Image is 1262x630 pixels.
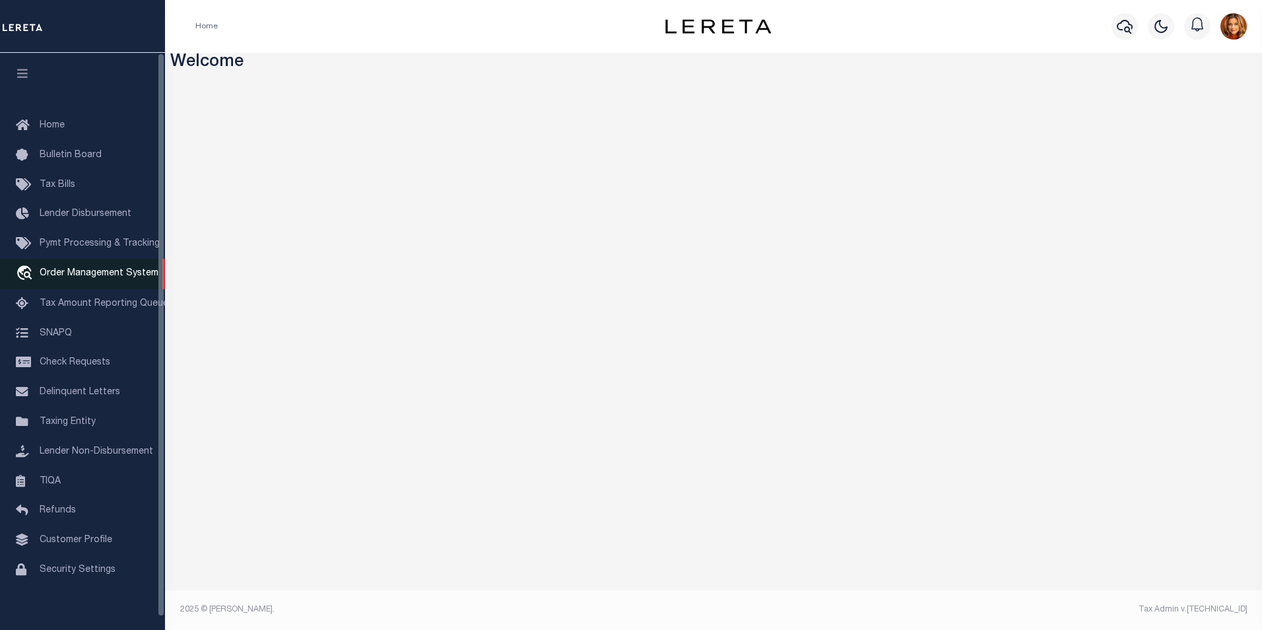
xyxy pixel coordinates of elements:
img: logo-dark.svg [665,19,771,34]
span: Lender Disbursement [40,209,131,219]
span: Tax Amount Reporting Queue [40,299,168,308]
li: Home [195,20,218,32]
span: TIQA [40,476,61,485]
span: Security Settings [40,565,116,575]
span: Lender Non-Disbursement [40,447,153,456]
span: Check Requests [40,358,110,367]
div: Tax Admin v.[TECHNICAL_ID] [723,604,1247,615]
div: 2025 © [PERSON_NAME]. [170,604,714,615]
span: SNAPQ [40,328,72,337]
span: Pymt Processing & Tracking [40,239,160,248]
span: Home [40,121,65,130]
span: Bulletin Board [40,151,102,160]
h3: Welcome [170,53,1257,73]
span: Delinquent Letters [40,388,120,397]
span: Refunds [40,506,76,515]
span: Tax Bills [40,180,75,190]
span: Customer Profile [40,536,112,545]
i: travel_explore [16,265,37,283]
span: Order Management System [40,269,158,278]
span: Taxing Entity [40,417,96,427]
